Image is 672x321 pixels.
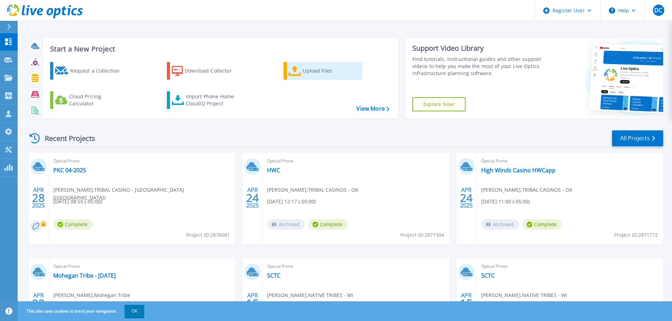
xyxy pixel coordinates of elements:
span: 24 [460,195,473,201]
div: Cloud Pricing Calculator [69,93,126,107]
a: Upload Files [284,62,362,80]
span: Archived [267,219,305,230]
a: SCTC [267,272,280,279]
span: [PERSON_NAME] , TRIBAL CASINO - [GEOGRAPHIC_DATA] ([GEOGRAPHIC_DATA]) [53,186,235,202]
span: [DATE] 12:17 (-05:00) [267,198,316,205]
div: APR 2025 [32,185,45,211]
span: 24 [246,195,259,201]
button: OK [125,305,144,317]
span: Optical Prime [481,157,659,165]
div: APR 2025 [246,185,259,211]
span: This site uses cookies to track your navigation. [19,305,144,317]
span: DC [654,7,662,13]
span: [PERSON_NAME] , Mohegan Tribe [53,291,130,299]
span: [DATE] 08:55 (-05:00) [53,198,102,205]
span: Project ID: 2876081 [186,231,230,239]
div: Support Video Library [412,44,544,53]
div: APR 2025 [460,185,473,211]
span: 28 [32,195,45,201]
span: [DATE] 11:00 (-05:00) [481,198,530,205]
span: Optical Prime [53,263,231,270]
div: Request a Collection [70,64,127,78]
a: View More [356,105,389,112]
a: Cloud Pricing Calculator [50,91,129,109]
a: Explore Now! [412,97,466,111]
div: Import Phone Home CloudIQ Project [186,93,241,107]
div: Recent Projects [27,130,105,147]
div: APR 2025 [32,290,45,316]
span: Complete [308,219,348,230]
a: PKC 04-2025 [53,167,86,174]
span: [PERSON_NAME] , NATIVE TRIBES - WI [267,291,353,299]
span: Project ID: 2871904 [400,231,444,239]
a: Request a Collection [50,62,129,80]
span: Project ID: 2871772 [614,231,658,239]
span: Optical Prime [267,157,445,165]
span: Optical Prime [481,263,659,270]
span: Optical Prime [53,157,231,165]
a: All Projects [612,130,663,146]
span: Optical Prime [267,263,445,270]
span: Archived [481,219,519,230]
a: High Winds Casino HWCapp [481,167,556,174]
div: Upload Files [303,64,359,78]
span: 22 [32,300,45,306]
div: Download Collector [185,64,241,78]
div: APR 2025 [460,290,473,316]
span: 15 [460,300,473,306]
div: APR 2025 [246,290,259,316]
span: 15 [246,300,259,306]
span: Complete [522,219,562,230]
span: [PERSON_NAME] , TRIBAL CASINOS - OK [267,186,358,194]
a: Mohegan Tribe - [DATE] [53,272,116,279]
a: HWC [267,167,280,174]
span: [PERSON_NAME] , TRIBAL CASINOS - OK [481,186,573,194]
span: Complete [53,219,93,230]
h3: Start a New Project [50,45,389,53]
a: Download Collector [167,62,246,80]
div: Find tutorials, instructional guides and other support videos to help you make the most of your L... [412,56,544,77]
span: [PERSON_NAME] , NATIVE TRIBES - WI [481,291,567,299]
a: SCTC [481,272,495,279]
